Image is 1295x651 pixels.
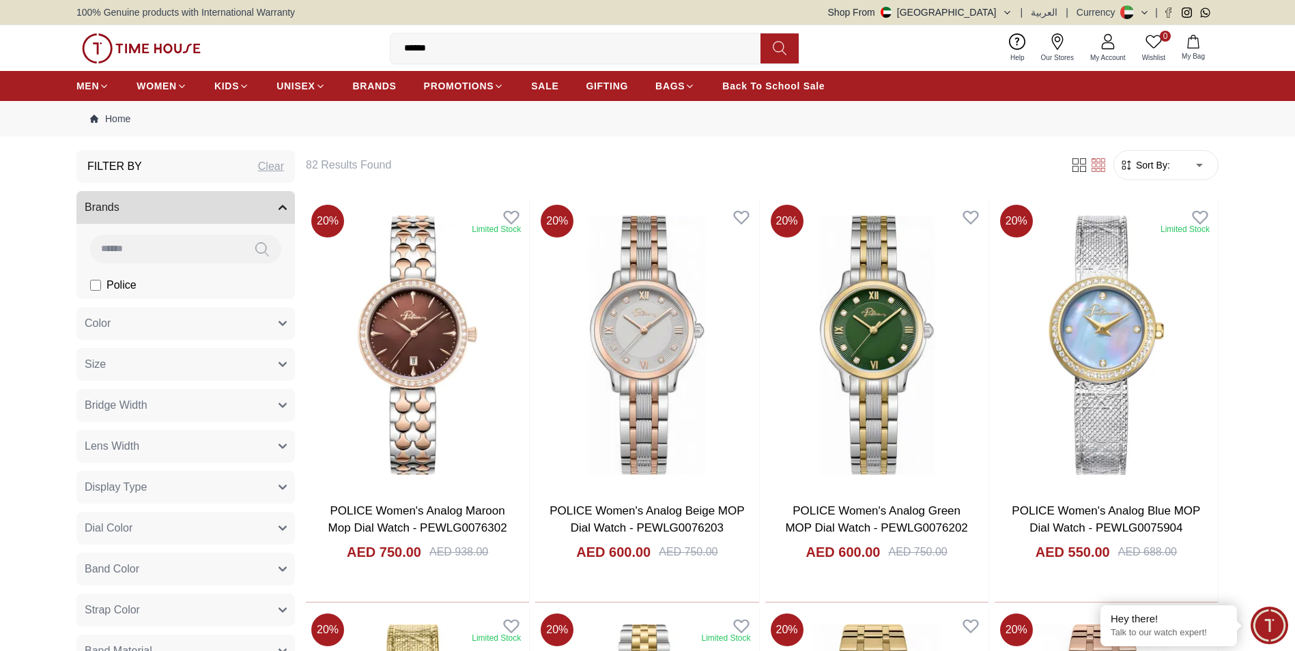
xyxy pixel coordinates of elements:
[1176,51,1210,61] span: My Bag
[1033,31,1082,66] a: Our Stores
[1133,158,1170,172] span: Sort By:
[90,280,101,291] input: Police
[76,553,295,585] button: Band Color
[1134,31,1173,66] a: 0Wishlist
[535,199,758,491] img: POLICE Women's Analog Beige MOP Dial Watch - PEWLG0076203
[76,74,109,98] a: MEN
[1066,5,1068,19] span: |
[722,74,825,98] a: Back To School Sale
[1251,607,1288,644] div: Chat Widget
[655,74,695,98] a: BAGS
[424,79,494,93] span: PROMOTIONS
[1161,224,1210,235] div: Limited Stock
[765,199,988,491] img: POLICE Women's Analog Green MOP Dial Watch - PEWLG0076202
[328,504,507,535] a: POLICE Women's Analog Maroon Mop Dial Watch - PEWLG0076302
[1012,504,1200,535] a: POLICE Women's Analog Blue MOP Dial Watch - PEWLG0075904
[771,205,803,237] span: 20 %
[659,544,717,560] div: AED 750.00
[1077,5,1121,19] div: Currency
[1160,31,1171,42] span: 0
[541,205,573,237] span: 20 %
[586,74,628,98] a: GIFTING
[353,79,397,93] span: BRANDS
[85,520,132,536] span: Dial Color
[85,199,119,216] span: Brands
[76,307,295,340] button: Color
[576,542,651,562] h4: AED 600.00
[429,544,488,560] div: AED 938.00
[85,479,147,495] span: Display Type
[1002,31,1033,66] a: Help
[76,471,295,504] button: Display Type
[1031,5,1057,19] button: العربية
[85,356,106,373] span: Size
[85,561,139,577] span: Band Color
[76,430,295,463] button: Lens Width
[995,199,1218,491] img: POLICE Women's Analog Blue MOP Dial Watch - PEWLG0075904
[541,613,573,646] span: 20 %
[531,79,558,93] span: SALE
[311,613,344,646] span: 20 %
[137,74,187,98] a: WOMEN
[472,224,521,235] div: Limited Stock
[76,79,99,93] span: MEN
[85,397,147,414] span: Bridge Width
[85,315,111,332] span: Color
[1163,8,1173,18] a: Facebook
[85,438,139,454] span: Lens Width
[76,191,295,224] button: Brands
[722,79,825,93] span: Back To School Sale
[306,157,1053,173] h6: 82 Results Found
[106,277,137,293] span: Police
[1036,53,1079,63] span: Our Stores
[1036,542,1110,562] h4: AED 550.00
[76,594,295,626] button: Strap Color
[424,74,504,98] a: PROMOTIONS
[214,74,249,98] a: KIDS
[276,74,325,98] a: UNISEX
[1000,205,1033,237] span: 20 %
[258,158,284,175] div: Clear
[771,613,803,646] span: 20 %
[828,5,1012,19] button: Shop From[GEOGRAPHIC_DATA]
[806,542,881,562] h4: AED 600.00
[76,348,295,381] button: Size
[1137,53,1171,63] span: Wishlist
[1085,53,1131,63] span: My Account
[881,7,892,18] img: United Arab Emirates
[586,79,628,93] span: GIFTING
[137,79,177,93] span: WOMEN
[785,504,967,535] a: POLICE Women's Analog Green MOP Dial Watch - PEWLG0076202
[1118,544,1177,560] div: AED 688.00
[1021,5,1023,19] span: |
[472,633,521,643] div: Limited Stock
[311,205,344,237] span: 20 %
[1120,158,1170,172] button: Sort By:
[1005,53,1030,63] span: Help
[347,542,421,562] h4: AED 750.00
[701,633,750,643] div: Limited Stock
[1200,8,1210,18] a: Whatsapp
[1182,8,1192,18] a: Instagram
[276,79,315,93] span: UNISEX
[76,512,295,545] button: Dial Color
[76,5,295,19] span: 100% Genuine products with International Warranty
[90,112,130,126] a: Home
[214,79,239,93] span: KIDS
[531,74,558,98] a: SALE
[85,602,140,618] span: Strap Color
[655,79,685,93] span: BAGS
[76,101,1219,136] nav: Breadcrumb
[82,33,201,63] img: ...
[1111,627,1227,639] p: Talk to our watch expert!
[353,74,397,98] a: BRANDS
[1173,32,1213,64] button: My Bag
[76,389,295,422] button: Bridge Width
[306,199,529,491] img: POLICE Women's Analog Maroon Mop Dial Watch - PEWLG0076302
[550,504,744,535] a: POLICE Women's Analog Beige MOP Dial Watch - PEWLG0076203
